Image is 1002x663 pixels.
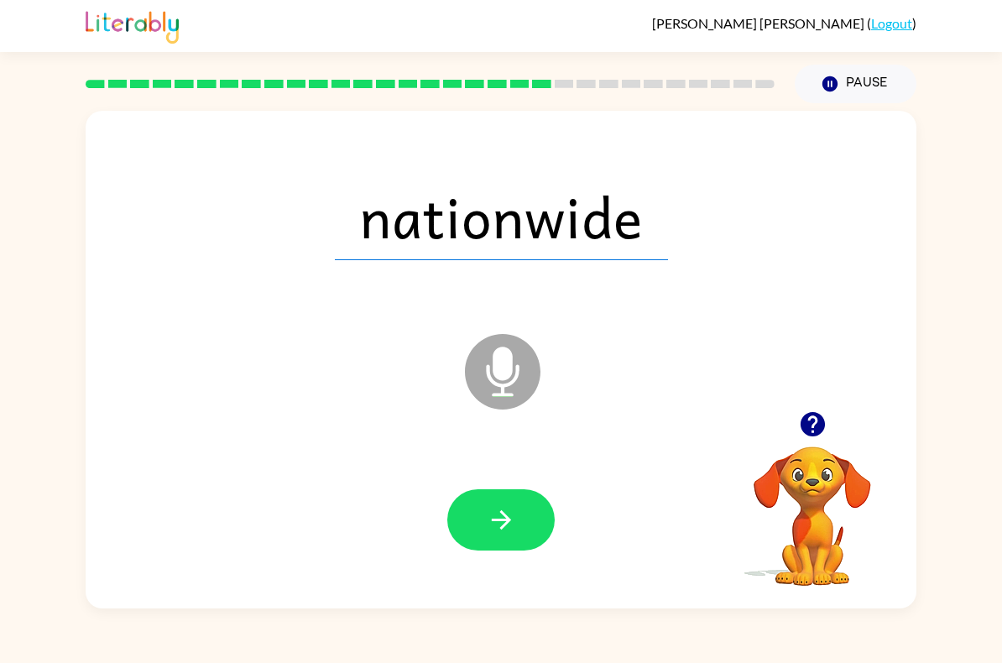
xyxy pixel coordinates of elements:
[652,15,867,31] span: [PERSON_NAME] [PERSON_NAME]
[871,15,912,31] a: Logout
[795,65,916,103] button: Pause
[335,173,668,260] span: nationwide
[652,15,916,31] div: ( )
[728,420,896,588] video: Your browser must support playing .mp4 files to use Literably. Please try using another browser.
[86,7,179,44] img: Literably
